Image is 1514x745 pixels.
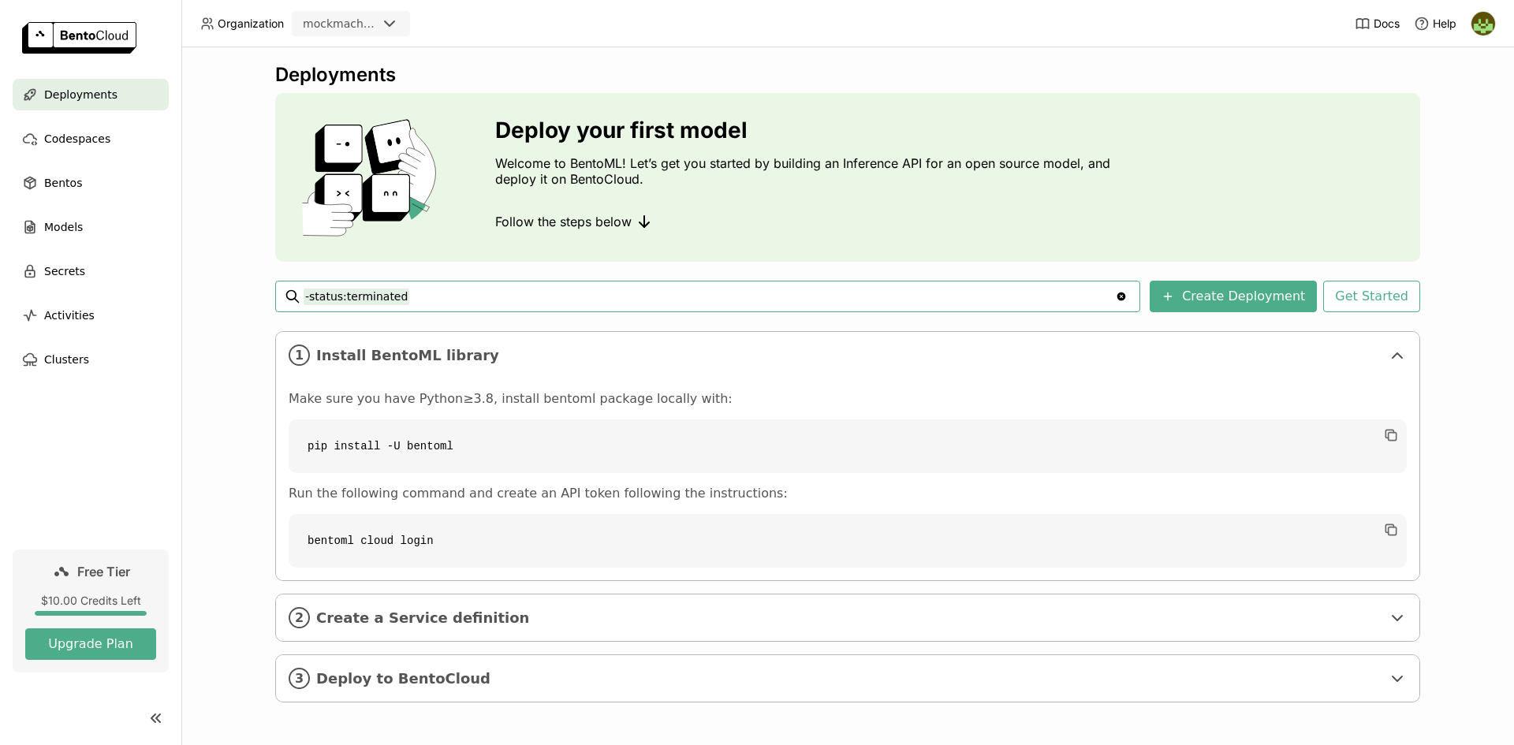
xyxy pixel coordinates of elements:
[13,211,169,243] a: Models
[316,609,1382,627] span: Create a Service definition
[77,564,130,579] span: Free Tier
[495,155,1118,187] p: Welcome to BentoML! Let’s get you started by building an Inference API for an open source model, ...
[1374,17,1400,31] span: Docs
[275,63,1420,87] div: Deployments
[25,594,156,608] div: $10.00 Credits Left
[316,670,1382,687] span: Deploy to BentoCloud
[44,306,95,325] span: Activities
[289,607,310,628] i: 2
[22,22,136,54] img: logo
[13,79,169,110] a: Deployments
[218,17,284,31] span: Organization
[495,117,1118,143] h3: Deploy your first model
[378,17,380,32] input: Selected mockmachine.
[13,123,169,155] a: Codespaces
[1115,290,1128,303] svg: Clear value
[44,218,83,237] span: Models
[289,391,1407,407] p: Make sure you have Python≥3.8, install bentoml package locally with:
[1150,281,1317,312] button: Create Deployment
[13,255,169,287] a: Secrets
[495,214,632,229] span: Follow the steps below
[1433,17,1456,31] span: Help
[276,594,1419,641] div: 2Create a Service definition
[1414,16,1456,32] div: Help
[44,129,110,148] span: Codespaces
[44,350,89,369] span: Clusters
[44,173,82,192] span: Bentos
[289,419,1407,473] code: pip install -U bentoml
[276,655,1419,702] div: 3Deploy to BentoCloud
[289,345,310,366] i: 1
[289,486,1407,501] p: Run the following command and create an API token following the instructions:
[289,514,1407,568] code: bentoml cloud login
[303,16,377,32] div: mockmachine
[13,300,169,331] a: Activities
[276,332,1419,378] div: 1Install BentoML library
[13,549,169,672] a: Free Tier$10.00 Credits LeftUpgrade Plan
[13,167,169,199] a: Bentos
[44,262,85,281] span: Secrets
[1471,12,1495,35] img: Ahmed Mazrouh
[288,118,457,237] img: cover onboarding
[25,628,156,660] button: Upgrade Plan
[44,85,117,104] span: Deployments
[289,668,310,689] i: 3
[316,347,1382,364] span: Install BentoML library
[1355,16,1400,32] a: Docs
[1323,281,1420,312] button: Get Started
[13,344,169,375] a: Clusters
[304,284,1115,309] input: Search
